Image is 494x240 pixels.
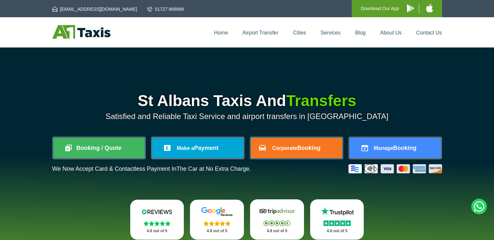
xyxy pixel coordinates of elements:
[137,227,177,235] p: 4.8 out of 5
[258,207,297,216] img: Tripadvisor
[52,166,251,172] p: We Now Accept Card & Contactless Payment In
[52,25,110,39] img: A1 Taxis St Albans LTD
[204,221,231,226] img: Stars
[374,145,393,151] span: Manage
[416,30,442,35] a: Contact Us
[176,166,251,172] span: The Car at No Extra Charge.
[380,30,402,35] a: About Us
[361,5,399,13] p: Download Our App
[310,199,364,240] a: Trustpilot Stars 4.8 out of 5
[130,200,184,240] a: Reviews.io Stars 4.8 out of 5
[407,4,414,12] img: A1 Taxis Android App
[243,30,278,35] a: Airport Transfer
[257,227,297,235] p: 4.8 out of 5
[137,207,176,217] img: Reviews.io
[52,93,442,109] h1: St Albans Taxis And
[52,6,137,12] a: [EMAIL_ADDRESS][DOMAIN_NAME]
[317,227,357,235] p: 4.8 out of 5
[286,92,356,109] span: Transfers
[52,112,442,121] p: Satisfied and Reliable Taxi Service and airport transfers in [GEOGRAPHIC_DATA]
[263,220,290,226] img: Stars
[147,6,184,12] a: 01727 866666
[54,138,145,158] a: Booking / Quote
[293,30,306,35] a: Cities
[197,207,236,217] img: Google
[426,4,433,12] img: A1 Taxis iPhone App
[350,138,441,158] a: ManageBooking
[272,145,297,151] span: Corporate
[152,138,243,158] a: Make aPayment
[251,138,342,158] a: CorporateBooking
[144,221,171,226] img: Stars
[355,30,365,35] a: Blog
[197,227,237,235] p: 4.8 out of 5
[321,30,340,35] a: Services
[177,145,194,151] span: Make a
[318,207,357,216] img: Trustpilot
[250,199,304,240] a: Tripadvisor Stars 4.8 out of 5
[190,200,244,240] a: Google Stars 4.8 out of 5
[323,220,351,226] img: Stars
[214,30,228,35] a: Home
[348,164,442,173] img: Credit And Debit Cards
